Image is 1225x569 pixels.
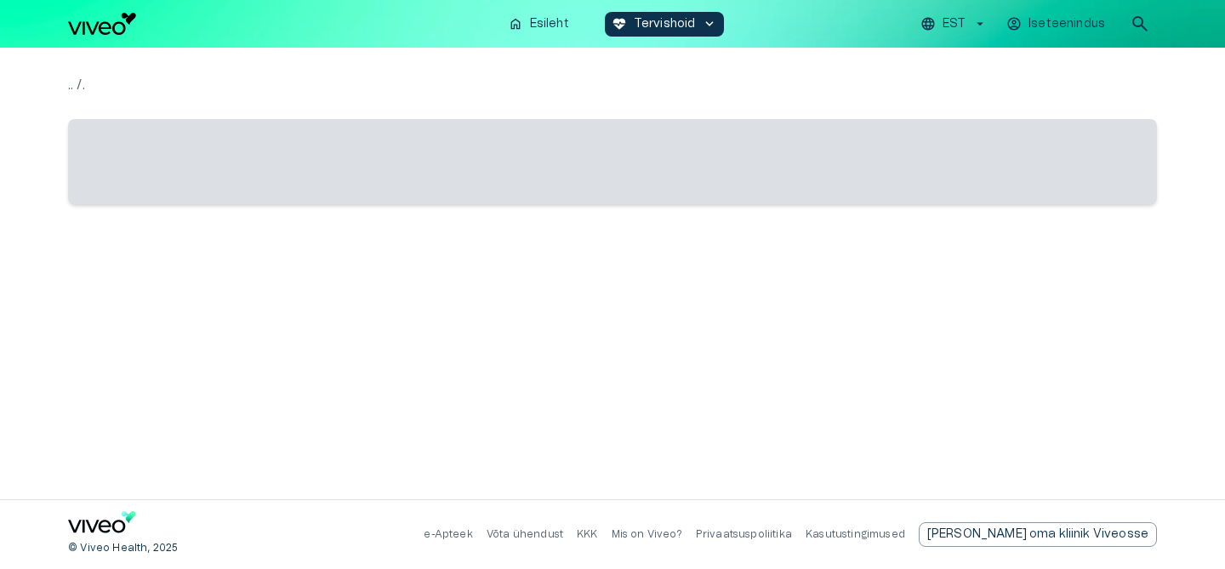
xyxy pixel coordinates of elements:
a: Navigate to home page [68,511,136,539]
button: ecg_heartTervishoidkeyboard_arrow_down [605,12,725,37]
button: EST [918,12,990,37]
p: Võta ühendust [487,527,563,542]
a: Send email to partnership request to viveo [919,522,1157,547]
iframe: Help widget launcher [1092,492,1225,539]
p: Tervishoid [634,15,696,33]
p: EST [943,15,966,33]
button: open search modal [1123,7,1157,41]
a: KKK [577,529,598,539]
a: Navigate to homepage [68,13,494,35]
p: Mis on Viveo? [612,527,682,542]
div: [PERSON_NAME] oma kliinik Viveosse [919,522,1157,547]
a: Kasutustingimused [806,529,905,539]
button: Iseteenindus [1004,12,1109,37]
img: Viveo logo [68,13,136,35]
a: Privaatsuspoliitika [696,529,792,539]
a: e-Apteek [424,529,472,539]
p: Iseteenindus [1028,15,1105,33]
span: search [1130,14,1150,34]
p: [PERSON_NAME] oma kliinik Viveosse [927,526,1148,543]
p: © Viveo Health, 2025 [68,541,178,555]
p: Esileht [530,15,569,33]
span: keyboard_arrow_down [702,16,717,31]
span: ecg_heart [612,16,627,31]
p: .. / . [68,75,1157,95]
span: ‌ [68,119,1157,204]
button: homeEsileht [501,12,578,37]
span: home [508,16,523,31]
